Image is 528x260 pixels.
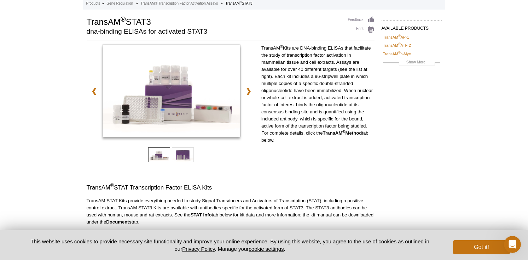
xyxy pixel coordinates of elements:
a: TransAM STAT3 Kit [103,45,240,139]
a: TransAM® Transcription Factor Activation Assays [141,0,218,7]
iframe: Intercom live chat [504,236,521,253]
a: ❯ [241,83,256,99]
sup: ® [342,129,345,134]
a: TransAM®c-Myc [383,51,411,57]
h3: TransAM STAT Transcription Factor ELISA Kits [87,183,375,192]
sup: ® [398,34,401,38]
button: cookie settings [249,246,284,252]
img: TransAM STAT3 Kit [103,45,240,137]
sup: ® [398,43,401,46]
strong: STAT Info [190,212,211,217]
button: Got it! [453,240,510,254]
a: Gene Regulation [106,0,133,7]
sup: ® [280,44,283,49]
sup: ® [110,183,114,188]
strong: Documents [106,219,132,225]
sup: ® [240,0,242,4]
a: Print [348,26,375,33]
a: TransAM®AP-1 [383,34,409,40]
a: Feedback [348,16,375,24]
p: TransAM STAT Kits provide everything needed to study Signal Transducers and Activators of Transcr... [87,197,375,226]
li: » [221,1,223,5]
p: This website uses cookies to provide necessary site functionality and improve your online experie... [18,238,442,253]
a: ❮ [87,83,102,99]
h2: dna-binding ELISAs for activated STAT3 [87,28,341,35]
a: Show More [383,59,440,67]
a: Products [86,0,100,7]
sup: ® [121,15,126,23]
a: Privacy Policy [182,246,215,252]
li: TransAM STAT3 [225,1,252,5]
h2: AVAILABLE PRODUCTS [382,20,442,33]
a: TransAM®ATF-2 [383,42,411,49]
h1: TransAM STAT3 [87,16,341,27]
strong: TransAM Method [323,130,362,136]
li: » [136,1,138,5]
li: » [102,1,104,5]
p: TransAM Kits are DNA-binding ELISAs that facilitate the study of transcription factor activation ... [261,45,375,144]
sup: ® [398,51,401,54]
